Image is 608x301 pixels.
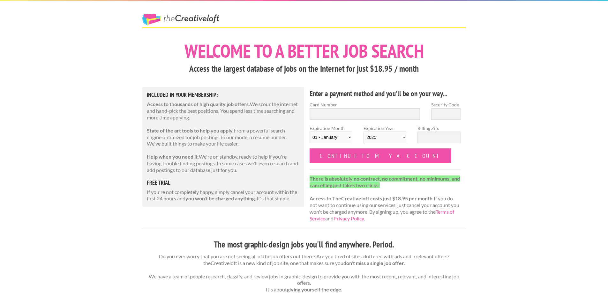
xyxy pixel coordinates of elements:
strong: don't miss a single job offer. [343,260,405,266]
strong: There is absolutely no contract, no commitment, no minimums, and cancelling just takes two clicks. [310,176,460,188]
p: If you do not want to continue using our services, just cancel your account you won't be charged ... [310,176,461,222]
h3: The most graphic-design jobs you'll find anywhere. Period. [142,239,466,251]
h5: Included in Your Membership: [147,92,299,98]
p: We scour the internet and hand-pick the best positions. You spend less time searching and more ti... [147,101,299,121]
label: Billing Zip: [417,125,460,132]
p: We're on standby, ready to help if you're having trouble finding postings. In some cases we'll ev... [147,154,299,173]
h3: Access the largest database of jobs on the internet for just $18.95 / month [142,63,466,75]
input: Continue to my account [310,148,451,163]
strong: you won't be charged anything [185,195,255,201]
label: Expiration Year [364,125,406,148]
strong: Access to thousands of high quality job offers. [147,101,250,107]
h4: Enter a payment method and you'll be on your way... [310,89,461,99]
strong: State of the art tools to help you apply. [147,127,234,133]
h5: free trial [147,180,299,186]
label: Expiration Month [310,125,352,148]
label: Card Number [310,101,420,108]
a: The Creative Loft [142,14,219,25]
h1: Welcome to a better job search [142,42,466,60]
strong: Help when you need it. [147,154,199,160]
label: Security Code [431,101,461,108]
select: Expiration Month [310,132,352,143]
strong: Access to TheCreativeloft costs just $18.95 per month. [310,195,434,201]
p: From a powerful search engine optimized for job postings to our modern resume builder. We've buil... [147,127,299,147]
a: Terms of Service [310,209,454,221]
select: Expiration Year [364,132,406,143]
p: Do you ever worry that you are not seeing all of the job offers out there? Are you tired of sites... [142,253,466,293]
p: If you're not completely happy, simply cancel your account within the first 24 hours and . It's t... [147,189,299,202]
strong: giving yourself the edge. [287,286,342,292]
a: Privacy Policy [334,215,364,221]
